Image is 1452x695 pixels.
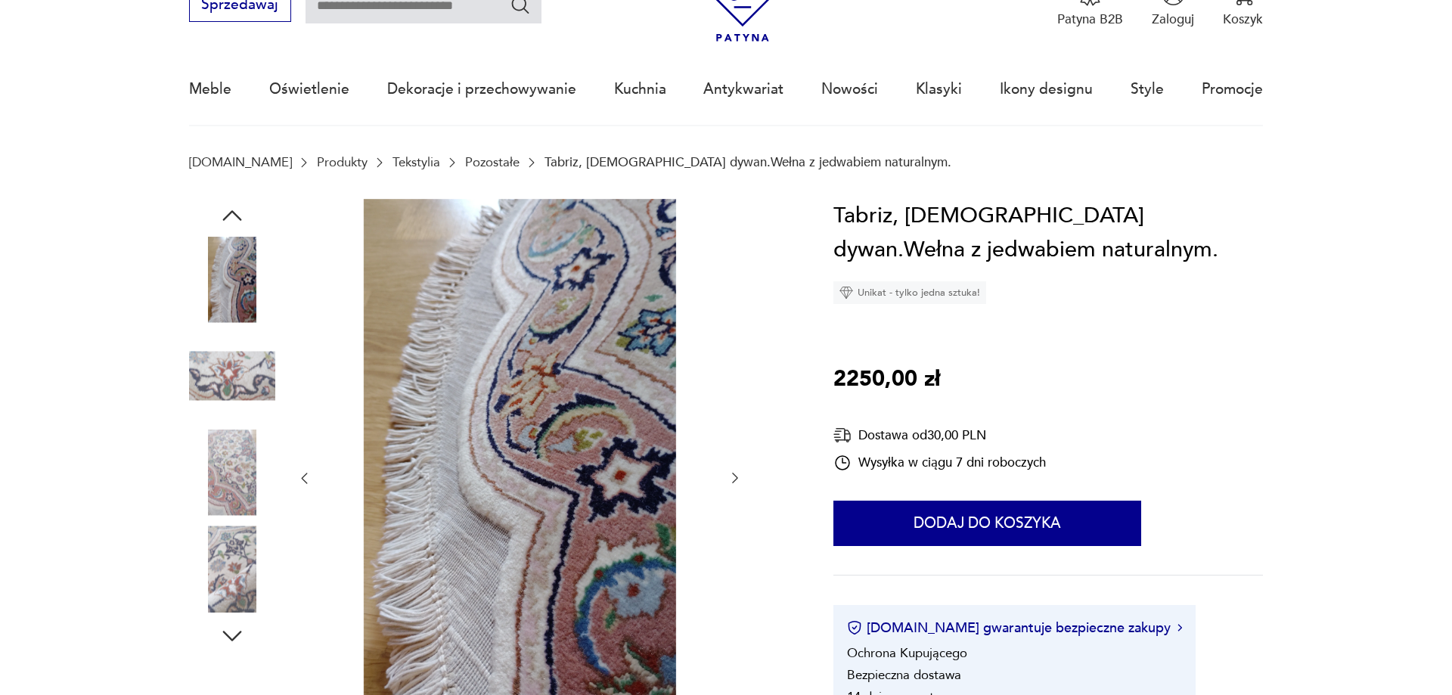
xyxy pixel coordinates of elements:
p: Patyna B2B [1057,11,1123,28]
img: Zdjęcie produktu Tabriz, irański dywan.Wełna z jedwabiem naturalnym. [189,430,275,516]
img: Ikona diamentu [839,286,853,299]
a: [DOMAIN_NAME] [189,155,292,169]
p: Koszyk [1223,11,1263,28]
a: Kuchnia [614,54,666,124]
a: Meble [189,54,231,124]
a: Dekoracje i przechowywanie [387,54,576,124]
a: Antykwariat [703,54,783,124]
a: Tekstylia [392,155,440,169]
a: Pozostałe [465,155,520,169]
img: Zdjęcie produktu Tabriz, irański dywan.Wełna z jedwabiem naturalnym. [189,526,275,612]
img: Zdjęcie produktu Tabriz, irański dywan.Wełna z jedwabiem naturalnym. [189,237,275,323]
img: Ikona strzałki w prawo [1177,624,1182,631]
a: Oświetlenie [269,54,349,124]
div: Wysyłka w ciągu 7 dni roboczych [833,454,1046,472]
h1: Tabriz, [DEMOGRAPHIC_DATA] dywan.Wełna z jedwabiem naturalnym. [833,199,1263,268]
a: Nowości [821,54,878,124]
a: Produkty [317,155,368,169]
a: Style [1131,54,1164,124]
div: Unikat - tylko jedna sztuka! [833,281,986,304]
img: Zdjęcie produktu Tabriz, irański dywan.Wełna z jedwabiem naturalnym. [189,333,275,419]
p: 2250,00 zł [833,362,940,397]
img: Ikona dostawy [833,426,852,445]
p: Tabriz, [DEMOGRAPHIC_DATA] dywan.Wełna z jedwabiem naturalnym. [544,155,951,169]
a: Ikony designu [1000,54,1093,124]
div: Dostawa od 30,00 PLN [833,426,1046,445]
li: Ochrona Kupującego [847,644,967,662]
p: Zaloguj [1152,11,1194,28]
a: Klasyki [916,54,962,124]
button: [DOMAIN_NAME] gwarantuje bezpieczne zakupy [847,619,1182,638]
a: Promocje [1202,54,1263,124]
li: Bezpieczna dostawa [847,666,961,684]
img: Ikona certyfikatu [847,620,862,635]
button: Dodaj do koszyka [833,501,1141,546]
